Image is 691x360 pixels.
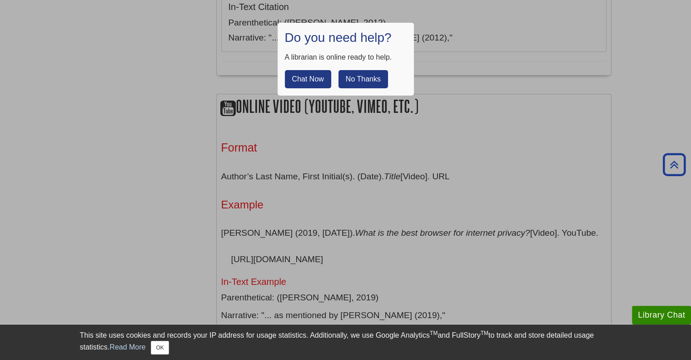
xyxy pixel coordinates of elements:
[80,330,611,355] div: This site uses cookies and records your IP address for usage statistics. Additionally, we use Goo...
[338,70,388,88] button: No Thanks
[109,343,145,351] a: Read More
[285,30,407,46] h1: Do you need help?
[285,52,407,63] div: A librarian is online ready to help.
[481,330,488,336] sup: TM
[430,330,437,336] sup: TM
[632,306,691,325] button: Library Chat
[285,70,331,88] button: Chat Now
[151,341,169,355] button: Close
